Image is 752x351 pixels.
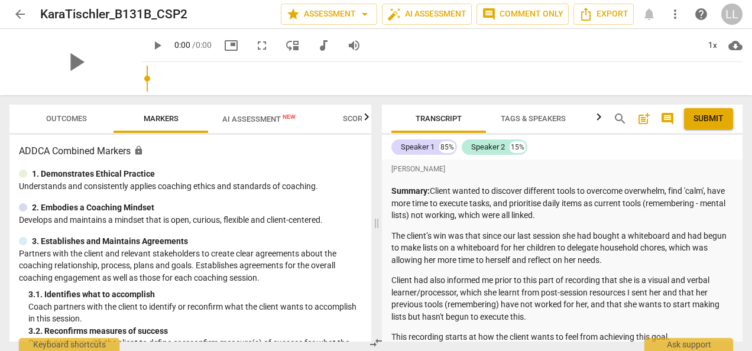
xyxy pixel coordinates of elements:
h2: KaraTischler_B131B_CSP2 [40,7,187,22]
span: Assessment [286,7,372,21]
a: Help [691,4,712,25]
p: 2. Embodies a Coaching Mindset [32,201,154,214]
span: cloud_download [728,38,743,53]
div: Keyboard shortcuts [19,338,119,351]
span: post_add [637,112,651,126]
span: fullscreen [255,38,269,53]
div: 85% [439,141,455,153]
button: Search [611,109,630,128]
button: Comment only [477,4,569,25]
span: arrow_drop_down [358,7,372,21]
button: AI Assessment [382,4,472,25]
span: search [613,112,627,126]
span: move_down [286,38,300,53]
span: help [694,7,708,21]
span: play_arrow [150,38,164,53]
h3: ADDCA Combined Markers [19,144,362,158]
span: Transcript [416,114,462,123]
span: Markers [144,114,179,123]
button: View player as separate pane [282,35,303,56]
span: star [286,7,300,21]
p: 3. Establishes and Maintains Agreements [32,235,188,248]
span: Tags & Speakers [501,114,566,123]
button: Switch to audio player [313,35,334,56]
span: comment [660,112,675,126]
span: [PERSON_NAME] [391,164,445,174]
button: Please Do Not Submit until your Assessment is Complete [684,108,733,129]
span: Outcomes [46,114,87,123]
span: Export [579,7,628,21]
button: LL [721,4,743,25]
button: Play [147,35,168,56]
span: New [283,113,296,120]
p: Understands and consistently applies coaching ethics and standards of coaching. [19,180,362,193]
p: 1. Demonstrates Ethical Practice [32,168,155,180]
button: Fullscreen [251,35,273,56]
span: Comment only [482,7,563,21]
p: This recording starts at how the client wants to feel from achieving this goal. [391,331,733,343]
div: 15% [510,141,526,153]
p: Client had also informed me prior to this part of recording that she is a visual and verbal learn... [391,274,733,323]
span: auto_fix_high [387,7,401,21]
div: 3. 2. Reconfirms measures of success [28,325,362,337]
span: 0:00 [174,40,190,50]
p: Develops and maintains a mindset that is open, curious, flexible and client-centered. [19,214,362,226]
span: Submit [693,113,724,125]
span: compare_arrows [369,336,383,350]
button: Add summary [634,109,653,128]
span: volume_up [347,38,361,53]
span: picture_in_picture [224,38,238,53]
span: audiotrack [316,38,330,53]
span: play_arrow [60,47,91,77]
span: comment [482,7,496,21]
span: Assessment is enabled for this document. The competency model is locked and follows the assessmen... [134,145,144,155]
strong: Summary: [391,186,430,196]
div: Ask support [644,338,733,351]
p: Partners with the client and relevant stakeholders to create clear agreements about the coaching ... [19,248,362,284]
span: Scores [343,114,371,123]
div: 1x [701,36,724,55]
div: 3. 1. Identifies what to accomplish [28,288,362,301]
div: Speaker 2 [471,141,505,153]
button: Volume [343,35,365,56]
p: Client wanted to discover different tools to overcome overwhelm, find 'calm', have more time to e... [391,185,733,222]
div: Speaker 1 [401,141,435,153]
button: Show/Hide comments [658,109,677,128]
button: Export [573,4,634,25]
span: arrow_back [13,7,27,21]
button: Picture in picture [221,35,242,56]
span: / 0:00 [192,40,212,50]
span: AI Assessment [387,7,466,21]
p: Coach partners with the client to identify or reconfirm what the client wants to accomplish in th... [28,301,362,325]
p: The client’s win was that since our last session she had bought a whiteboard and had begun to mak... [391,230,733,266]
button: Assessment [281,4,377,25]
span: more_vert [668,7,682,21]
span: AI Assessment [222,115,296,123]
